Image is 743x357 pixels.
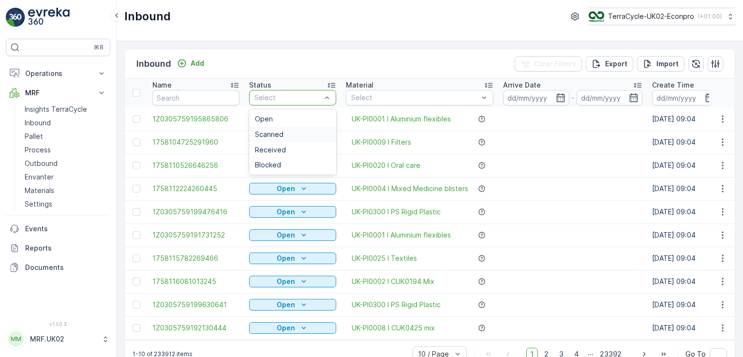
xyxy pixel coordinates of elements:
[652,80,694,90] p: Create Time
[25,199,52,209] p: Settings
[133,115,140,123] div: Toggle Row Selected
[124,9,171,24] p: Inbound
[605,59,627,69] p: Export
[152,114,239,124] a: 1Z0305759195865806
[30,334,97,344] p: MRF.UK02
[277,207,295,217] p: Open
[277,300,295,310] p: Open
[352,253,417,263] a: UK-PI0025 I Textiles
[656,59,679,69] p: Import
[254,93,321,103] p: Select
[352,323,435,333] a: UK-PI0008 I CUK0425 mix
[133,254,140,262] div: Toggle Row Selected
[6,238,110,258] a: Reports
[21,197,110,211] a: Settings
[255,131,283,138] span: Scanned
[152,230,239,240] a: 1Z0305759191731252
[589,11,604,22] img: terracycle_logo_wKaHoWT.png
[25,145,51,155] p: Process
[25,159,58,168] p: Outbound
[25,104,87,114] p: Insights TerraCycle
[586,56,633,72] button: Export
[255,115,273,123] span: Open
[21,130,110,143] a: Pallet
[152,90,239,105] input: Search
[249,299,336,311] button: Open
[152,80,172,90] p: Name
[534,59,576,69] p: Clear Filters
[352,161,420,170] a: UK-PI0020 I Oral care
[577,90,643,105] input: dd/mm/yyyy
[25,263,106,272] p: Documents
[8,331,24,347] div: MM
[6,329,110,349] button: MMMRF.UK02
[346,80,373,90] p: Material
[21,103,110,116] a: Insights TerraCycle
[515,56,582,72] button: Clear Filters
[277,277,295,286] p: Open
[152,253,239,263] a: 1758115782269466
[352,300,441,310] a: UK-PI0300 I PS Rigid Plastic
[25,243,106,253] p: Reports
[152,137,239,147] a: 1758104725291960
[152,184,239,193] a: 1758112224260445
[249,276,336,287] button: Open
[6,83,110,103] button: MRF
[249,253,336,264] button: Open
[21,170,110,184] a: Envanter
[173,58,208,69] button: Add
[21,143,110,157] a: Process
[152,277,239,286] a: 1758116081013245
[152,161,239,170] a: 1758110526646256
[133,231,140,239] div: Toggle Row Selected
[249,183,336,194] button: Open
[352,230,451,240] a: UK-PI0001 I Aluminium flexibles
[698,13,722,20] p: ( +01:00 )
[352,184,468,193] a: UK-PI0004 I Mixed Medicine blisters
[249,322,336,334] button: Open
[255,161,281,169] span: Blocked
[25,118,51,128] p: Inbound
[133,208,140,216] div: Toggle Row Selected
[352,277,434,286] a: UK-PI0002 I CUK0194 Mix
[652,90,718,105] input: dd/mm/yyyy
[136,57,171,71] p: Inbound
[152,207,239,217] a: 1Z0305759199476416
[133,278,140,285] div: Toggle Row Selected
[94,44,104,51] p: ⌘B
[277,184,295,193] p: Open
[25,132,43,141] p: Pallet
[571,92,575,104] p: -
[25,69,91,78] p: Operations
[352,137,411,147] a: UK-PI0009 I Filters
[277,253,295,263] p: Open
[133,301,140,309] div: Toggle Row Selected
[352,207,441,217] a: UK-PI0300 I PS Rigid Plastic
[28,8,70,27] img: logo_light-DOdMpM7g.png
[255,146,286,154] span: Received
[133,162,140,169] div: Toggle Row Selected
[25,172,54,182] p: Envanter
[249,80,271,90] p: Status
[503,80,541,90] p: Arrive Date
[637,56,684,72] button: Import
[152,323,239,333] span: 1Z0305759192130444
[608,12,694,21] p: TerraCycle-UK02-Econpro
[352,114,451,124] a: UK-PI0001 I Aluminium flexibles
[589,8,735,25] button: TerraCycle-UK02-Econpro(+01:00)
[503,90,569,105] input: dd/mm/yyyy
[133,138,140,146] div: Toggle Row Selected
[6,219,110,238] a: Events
